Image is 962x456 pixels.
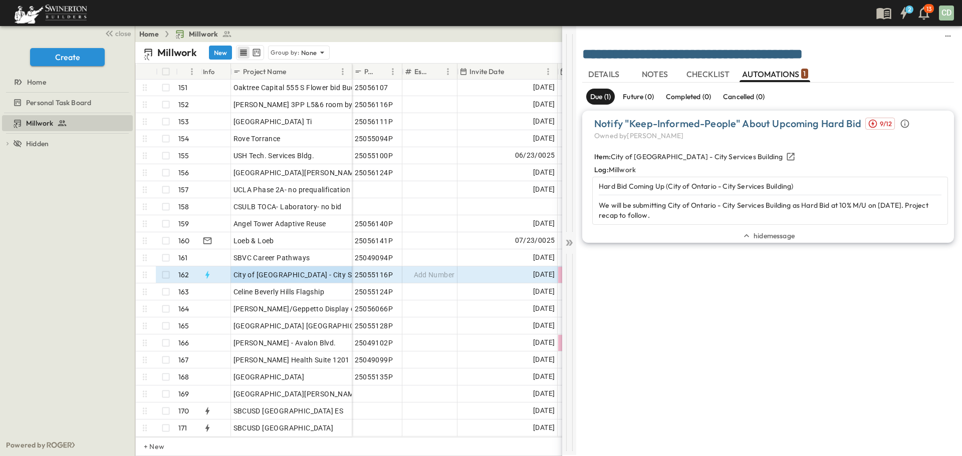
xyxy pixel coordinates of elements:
span: Add Number [414,270,455,280]
p: 163 [178,287,189,297]
span: 25049102P [355,338,393,348]
p: 157 [178,185,189,195]
span: Oaktree Capital 555 S Flower bid Budget [233,83,366,93]
button: Sort [180,66,191,77]
span: 25049099P [355,355,393,365]
span: [GEOGRAPHIC_DATA][PERSON_NAME] PSH (GMP) [233,168,400,178]
span: 25056111P [355,117,393,127]
span: Angel Tower Adaptive Reuse [233,219,326,229]
button: Menu [387,66,399,78]
button: Sort [506,66,517,77]
div: Hard Bid Coming Up (City of Ontario - City Services Building) [599,181,941,191]
button: Menu [442,66,454,78]
span: CSULB TOCA- Laboratory- no bid [233,202,342,212]
p: 165 [178,321,189,331]
button: Create [30,48,105,66]
p: None [301,48,317,58]
button: Menu [337,66,349,78]
span: NOTES [642,70,670,79]
span: Hidden [26,139,49,149]
span: [PERSON_NAME] - Avalon Blvd. [233,338,336,348]
a: Home [139,29,159,39]
h4: Notify "Keep-Informed-People" About Upcoming Hard Bid [594,117,861,131]
span: 25056141P [355,236,393,246]
span: [GEOGRAPHIC_DATA] [233,372,305,382]
p: Completed (0) [666,92,711,102]
p: 166 [178,338,189,348]
p: + New [144,441,150,451]
span: [GEOGRAPHIC_DATA][PERSON_NAME] [233,389,361,399]
span: 9/12 [880,119,892,129]
p: Due (1) [590,92,611,102]
button: sidedrawer-menu [942,30,954,42]
span: 06/23/0025 [515,150,555,161]
p: Millwork [157,46,197,60]
p: Invite Date [469,67,504,77]
span: Home [27,77,46,87]
h6: 2 [908,6,911,14]
button: Sort [376,66,387,77]
p: Log: [594,165,609,175]
p: 152 [178,100,189,110]
span: USH Tech. Services Bldg. [233,151,315,161]
span: [GEOGRAPHIC_DATA] [GEOGRAPHIC_DATA] Structure [233,321,410,331]
button: Menu [186,66,198,78]
span: We will be submitting City of Ontario - City Services Building as Hard Bid at 10% M/U on [DATE]. ... [599,201,928,220]
p: Owned by [PERSON_NAME] [594,131,684,141]
p: 169 [178,389,189,399]
span: close [115,29,131,39]
span: AUTOMATIONS [742,70,808,79]
span: Celine Beverly Hills Flagship [233,287,325,297]
p: City of [GEOGRAPHIC_DATA] - City Services Building [611,152,783,162]
p: Estimate Number [414,67,429,77]
button: New [209,46,232,60]
div: test [2,95,133,111]
nav: breadcrumbs [139,29,238,39]
span: Millwork [26,118,53,128]
span: 25056124P [355,168,393,178]
p: Project Name [243,67,286,77]
div: table view [236,45,264,60]
button: row view [237,47,250,59]
span: SBVC Career Pathways [233,253,310,263]
button: Sort [288,66,299,77]
span: 07/23/0025 [515,235,555,246]
img: 6c363589ada0b36f064d841b69d3a419a338230e66bb0a533688fa5cc3e9e735.png [12,3,89,24]
p: 154 [178,134,189,144]
button: Sort [431,66,442,77]
p: 164 [178,304,189,314]
p: Group by: [271,48,299,58]
p: 159 [178,219,189,229]
span: SBCUSD [GEOGRAPHIC_DATA] ES [233,406,344,416]
span: 25055100P [355,151,393,161]
span: DETAILS [588,70,621,79]
div: Info [203,58,215,86]
p: 170 [178,406,189,416]
p: 160 [178,236,190,246]
p: 155 [178,151,189,161]
span: 25056116P [355,100,393,110]
div: Info [201,64,231,80]
span: 25055128P [355,321,393,331]
span: 25056107 [355,83,388,93]
div: CD [939,6,954,21]
span: hide message [754,231,795,241]
p: 168 [178,372,189,382]
p: Future (0) [623,92,654,102]
div: # [176,64,201,80]
p: 171 [178,423,187,433]
p: 13 [926,5,931,13]
p: 158 [178,202,189,212]
span: CHECKLIST [686,70,732,79]
p: Item: [594,152,611,162]
span: 25055135P [355,372,393,382]
p: 161 [178,253,188,263]
span: [PERSON_NAME] Health Suite 1201 [233,355,350,365]
p: 1 [803,69,806,79]
span: [PERSON_NAME] 3PP L5&6 room by room breakout required [233,100,432,110]
span: UCLA Phase 2A- no prequalification needed [233,185,376,195]
span: Loeb & Loeb [233,236,274,246]
span: 25049094P [355,253,393,263]
span: [GEOGRAPHIC_DATA] Ti [233,117,312,127]
span: 25056140P [355,219,393,229]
